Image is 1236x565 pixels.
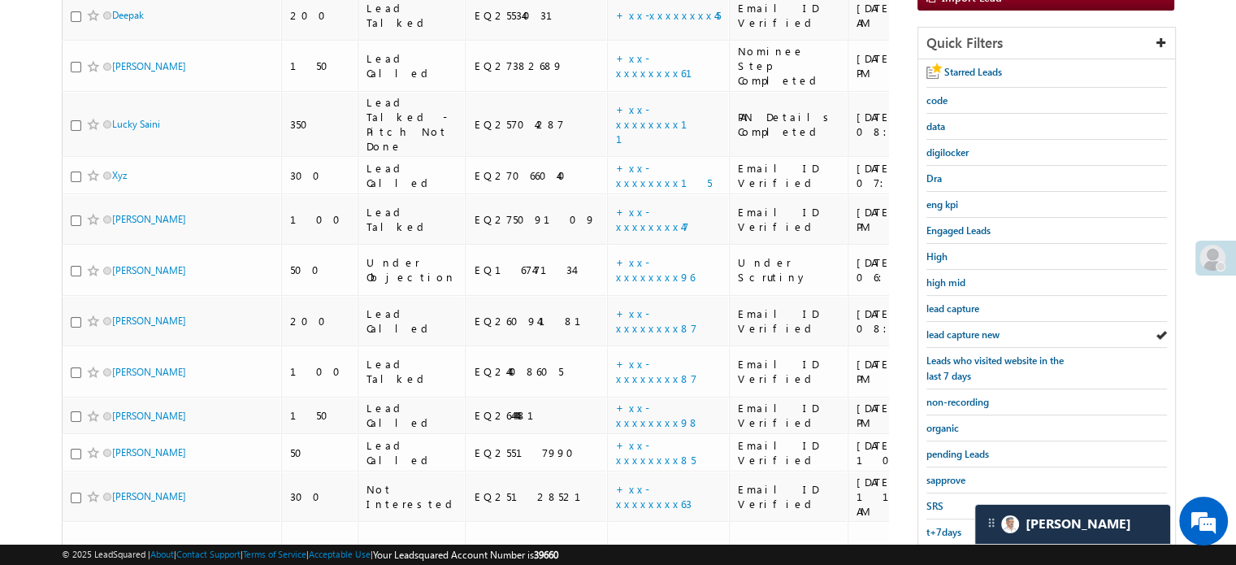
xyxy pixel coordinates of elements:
a: +xx-xxxxxxxx98 [616,401,700,429]
div: 200 [290,8,350,23]
div: EQ26444481 [474,408,600,423]
div: Email ID Verified [738,357,840,386]
span: t+7days [926,526,961,538]
div: [DATE] 09:58 PM [857,51,974,80]
div: [DATE] 11:11 AM [857,475,974,519]
span: sapprove [926,474,965,486]
div: [DATE] 08:18 PM [857,110,974,139]
a: +xx-xxxxxxxx47 [616,205,689,233]
span: eng kpi [926,198,958,211]
span: Starred Leads [944,66,1002,78]
div: Lead Called [366,438,458,467]
img: Carter [1001,515,1019,533]
span: SRS [926,500,943,512]
div: Email ID Verified [738,205,840,234]
div: EQ27066040 [474,168,600,183]
div: [DATE] 08:05 PM [857,306,974,336]
div: EQ26094181 [474,314,600,328]
div: Email ID Verified [738,482,840,511]
div: EQ27509109 [474,212,600,227]
div: 300 [290,168,350,183]
span: 39660 [534,549,558,561]
div: Quick Filters [918,28,1175,59]
div: EQ24408605 [474,364,600,379]
div: EQ25517990 [474,445,600,460]
span: organic [926,422,959,434]
div: 200 [290,314,350,328]
div: 100 [290,364,350,379]
a: Terms of Service [243,549,306,559]
div: carter-dragCarter[PERSON_NAME] [974,504,1171,545]
div: [DATE] 05:38 PM [857,357,974,386]
div: 500 [290,263,350,277]
a: +xx-xxxxxxxx96 [616,255,695,284]
span: data [926,120,945,133]
span: Dra [926,172,942,185]
div: Email ID Verified [738,306,840,336]
a: [PERSON_NAME] [112,264,186,276]
a: +xx-xxxxxxxx63 [616,482,692,511]
span: High [926,250,948,263]
a: [PERSON_NAME] [112,490,186,502]
div: Email ID Verified [738,161,840,190]
span: lead capture new [926,328,1000,341]
a: +xx-xxxxxxxx87 [616,357,697,385]
div: Lead Talked [366,1,458,30]
img: carter-drag [985,516,998,529]
a: Deepak [112,9,144,21]
a: +xx-xxxxxxxx61 [616,51,712,80]
div: 300 [290,489,350,504]
div: Nominee Step Completed [738,44,840,88]
div: [DATE] 06:19 PM [857,255,974,285]
div: EQ25704287 [474,117,600,132]
div: EQ25128521 [474,489,600,504]
a: About [150,549,174,559]
div: 150 [290,408,350,423]
span: Your Leadsquared Account Number is [373,549,558,561]
div: EQ25534031 [474,8,600,23]
div: Email ID Verified [738,438,840,467]
span: Carter [1026,516,1131,532]
div: [DATE] 12:46 AM [857,1,974,30]
div: EQ27382689 [474,59,600,73]
a: [PERSON_NAME] [112,366,186,378]
div: Email ID Verified [738,1,840,30]
span: Engaged Leads [926,224,991,237]
span: code [926,94,948,106]
a: Contact Support [176,549,241,559]
div: Under Objection [366,255,458,285]
span: © 2025 LeadSquared | | | | | [62,547,558,563]
span: high mid [926,276,965,289]
a: +xx-xxxxxxxx45 [616,8,721,22]
span: non-recording [926,396,989,408]
a: [PERSON_NAME] [112,410,186,422]
span: lead capture [926,302,979,315]
a: Acceptable Use [309,549,371,559]
textarea: Type your message and hit 'Enter' [21,150,297,428]
div: Not Interested [366,482,458,511]
div: Lead Talked - Pitch Not Done [366,95,458,154]
div: Lead Called [366,51,458,80]
a: +xx-xxxxxxxx87 [616,306,697,335]
div: Under Scrutiny [738,255,840,285]
em: Start Chat [221,442,295,464]
div: [DATE] 06:39 PM [857,205,974,234]
span: pending Leads [926,448,989,460]
div: 100 [290,212,350,227]
span: Leads who visited website in the last 7 days [926,354,1064,382]
a: +xx-xxxxxxxx15 [616,161,712,189]
div: Email ID Verified [738,401,840,430]
div: Minimize live chat window [267,8,306,47]
a: Lucky Saini [112,118,160,130]
div: [DATE] 07:21 PM [857,161,974,190]
a: [PERSON_NAME] [112,60,186,72]
div: Lead Talked [366,357,458,386]
div: Lead Talked [366,205,458,234]
div: 50 [290,445,350,460]
div: Lead Called [366,401,458,430]
div: [DATE] 05:22 PM [857,401,974,430]
a: +xx-xxxxxxxx85 [616,438,696,467]
a: [PERSON_NAME] [112,446,186,459]
span: digilocker [926,146,969,159]
img: d_60004797649_company_0_60004797649 [28,85,68,106]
